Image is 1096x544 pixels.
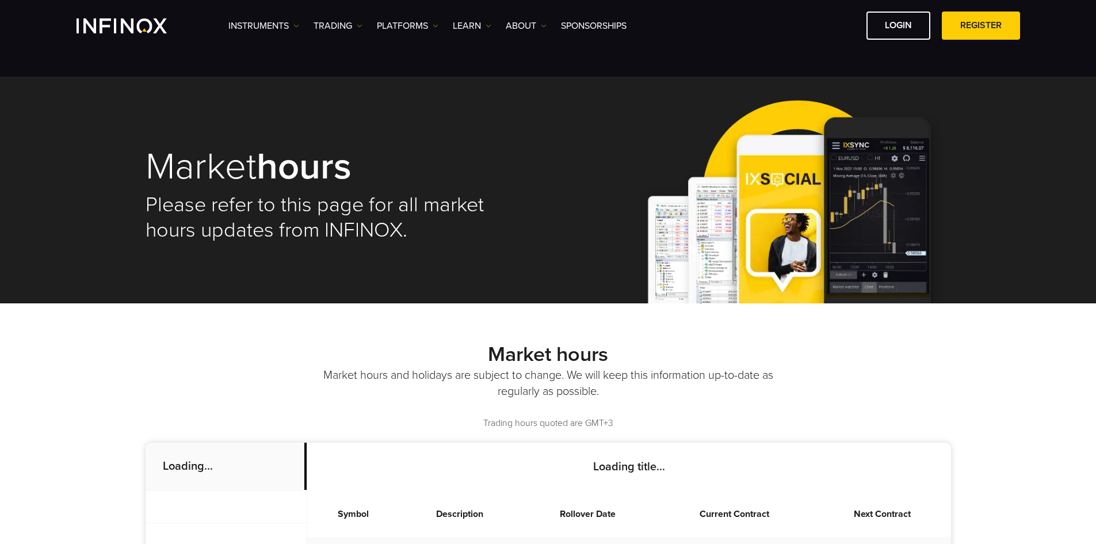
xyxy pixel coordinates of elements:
[488,342,608,367] strong: Market hours
[506,19,547,33] a: ABOUT
[257,144,352,189] strong: hours
[593,460,665,474] strong: Loading title...
[146,192,532,243] h2: Please refer to this page for all market hours updates from INFINOX.
[866,12,930,40] a: LOGIN
[655,491,814,537] th: Current Contract
[146,147,532,187] h1: Market
[453,19,491,33] a: Learn
[77,18,194,33] a: INFINOX Logo
[307,491,400,537] th: Symbol
[377,19,438,33] a: PLATFORMS
[163,459,213,473] strong: Loading...
[314,19,362,33] a: TRADING
[146,417,951,430] p: Trading hours quoted are GMT+3
[520,491,655,537] th: Rollover Date
[321,367,776,400] p: Market hours and holidays are subject to change. We will keep this information up-to-date as regu...
[400,491,520,537] th: Description
[942,12,1020,40] a: REGISTER
[814,491,950,537] th: Next Contract
[228,19,299,33] a: Instruments
[561,19,627,33] a: SPONSORSHIPS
